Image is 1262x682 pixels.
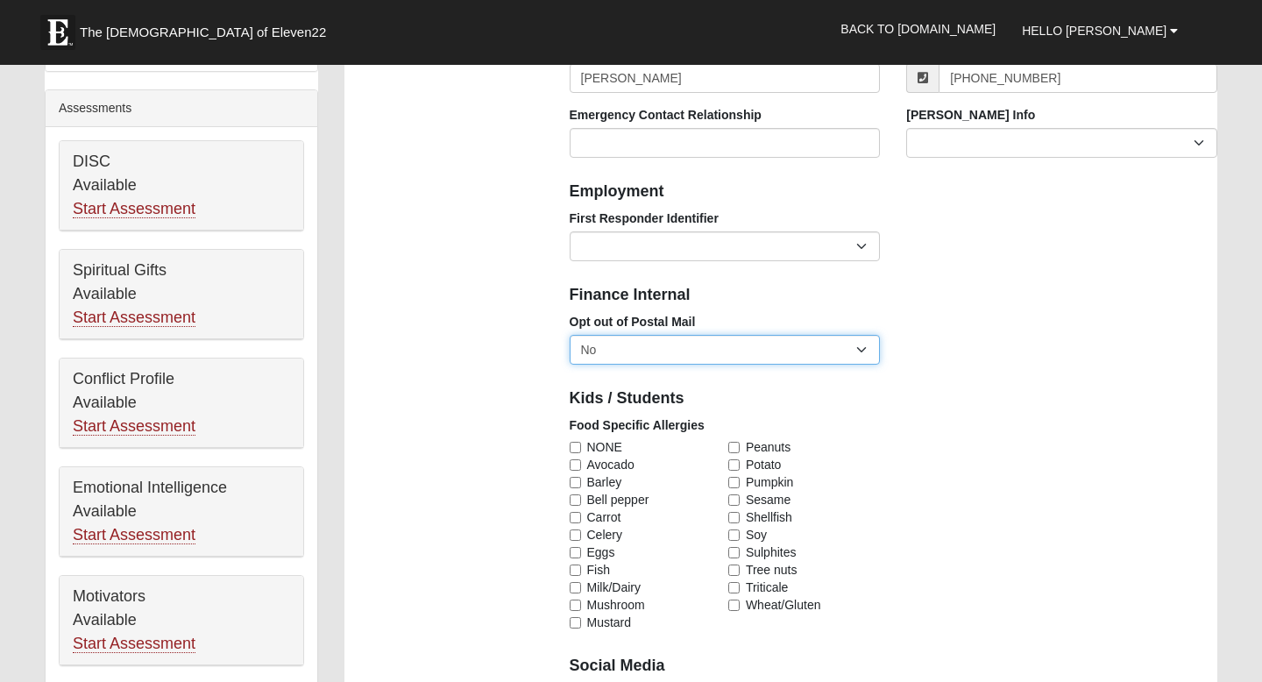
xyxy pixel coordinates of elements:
span: Carrot [587,508,621,526]
span: Bell pepper [587,491,649,508]
div: Motivators Available [60,576,303,665]
span: Milk/Dairy [587,579,641,596]
a: The [DEMOGRAPHIC_DATA] of Eleven22 [32,6,382,50]
a: Start Assessment [73,200,195,218]
label: Emergency Contact Relationship [570,106,762,124]
div: Assessments [46,90,317,127]
label: Food Specific Allergies [570,416,705,434]
a: Start Assessment [73,526,195,544]
div: Emotional Intelligence Available [60,467,303,557]
span: Potato [746,456,781,473]
span: Hello [PERSON_NAME] [1022,24,1166,38]
input: Sesame [728,494,740,506]
input: Peanuts [728,442,740,453]
label: Opt out of Postal Mail [570,313,696,330]
h4: Finance Internal [570,286,1218,305]
input: Sulphites [728,547,740,558]
input: Carrot [570,512,581,523]
input: Soy [728,529,740,541]
span: Eggs [587,543,615,561]
input: Mustard [570,617,581,629]
input: Eggs [570,547,581,558]
span: Celery [587,526,622,543]
input: Fish [570,565,581,576]
span: Triticale [746,579,789,596]
input: Milk/Dairy [570,582,581,593]
span: Tree nuts [746,561,798,579]
h4: Social Media [570,657,1218,676]
input: Avocado [570,459,581,471]
input: Potato [728,459,740,471]
span: Barley [587,473,622,491]
a: Start Assessment [73,635,195,653]
div: Spiritual Gifts Available [60,250,303,339]
input: Pumpkin [728,477,740,488]
h4: Employment [570,182,1218,202]
input: Shellfish [728,512,740,523]
label: First Responder Identifier [570,210,719,227]
span: Avocado [587,456,635,473]
div: Conflict Profile Available [60,359,303,448]
a: Start Assessment [73,417,195,436]
span: Shellfish [746,508,792,526]
span: Mushroom [587,596,645,614]
span: Mustard [587,614,632,631]
span: NONE [587,438,622,456]
span: Soy [746,526,767,543]
label: [PERSON_NAME] Info [906,106,1035,124]
div: DISC Available [60,141,303,231]
input: Tree nuts [728,565,740,576]
input: Bell pepper [570,494,581,506]
input: Wheat/Gluten [728,600,740,611]
span: Sesame [746,491,791,508]
input: Mushroom [570,600,581,611]
span: Wheat/Gluten [746,596,821,614]
span: Peanuts [746,438,791,456]
input: Triticale [728,582,740,593]
span: The [DEMOGRAPHIC_DATA] of Eleven22 [80,24,326,41]
span: Sulphites [746,543,797,561]
a: Hello [PERSON_NAME] [1009,9,1191,53]
input: NONE [570,442,581,453]
span: Fish [587,561,610,579]
a: Back to [DOMAIN_NAME] [827,7,1009,51]
img: Eleven22 logo [40,15,75,50]
input: Barley [570,477,581,488]
a: Start Assessment [73,309,195,327]
input: Celery [570,529,581,541]
h4: Kids / Students [570,389,1218,408]
span: Pumpkin [746,473,793,491]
